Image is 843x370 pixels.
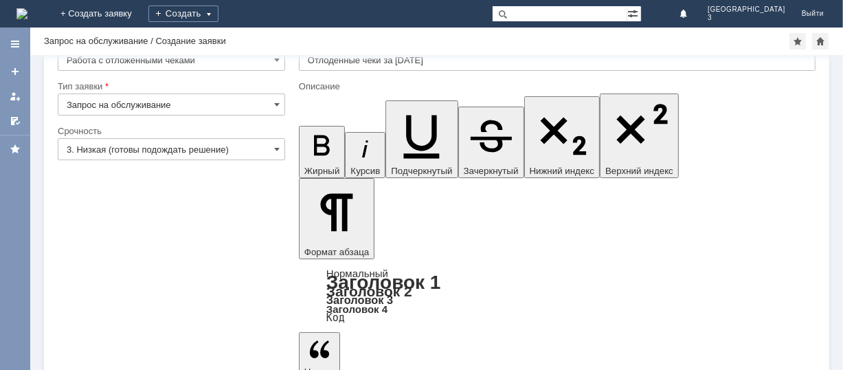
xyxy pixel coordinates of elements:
div: Создать [148,6,218,22]
a: Мои заявки [4,85,26,107]
span: Расширенный поиск [627,6,641,19]
span: Жирный [304,166,340,176]
span: Курсив [350,166,380,176]
a: Заголовок 2 [326,283,412,299]
div: Добавить в избранное [789,33,806,50]
span: Верхний индекс [605,166,673,176]
div: Запрос на обслуживание / Создание заявки [44,36,226,46]
button: Зачеркнутый [458,107,524,178]
a: Создать заявку [4,61,26,83]
a: Заголовок 1 [326,272,441,293]
a: Перейти на домашнюю страницу [16,8,27,19]
div: Срочность [58,127,282,135]
span: Нижний индекс [530,166,595,176]
button: Курсив [345,132,385,178]
a: Код [326,312,345,324]
div: Сделать домашней страницей [812,33,829,50]
div: Прошу удалить отложенные чеки за [DATE].Спасибо [5,6,201,28]
span: 3 [708,14,785,22]
button: Нижний индекс [524,96,600,178]
a: Заголовок 3 [326,294,393,306]
div: Тип заявки [58,82,282,91]
a: Мои согласования [4,110,26,132]
div: Описание [299,82,813,91]
span: Зачеркнутый [464,166,519,176]
span: [GEOGRAPHIC_DATA] [708,6,785,14]
button: Верхний индекс [600,94,679,178]
a: Заголовок 4 [326,303,387,315]
button: Формат абзаца [299,178,374,259]
a: Нормальный [326,268,388,279]
span: Подчеркнутый [391,166,452,176]
button: Жирный [299,126,346,178]
button: Подчеркнутый [385,100,458,178]
img: logo [16,8,27,19]
div: Формат абзаца [299,269,816,323]
span: Формат абзаца [304,247,369,257]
